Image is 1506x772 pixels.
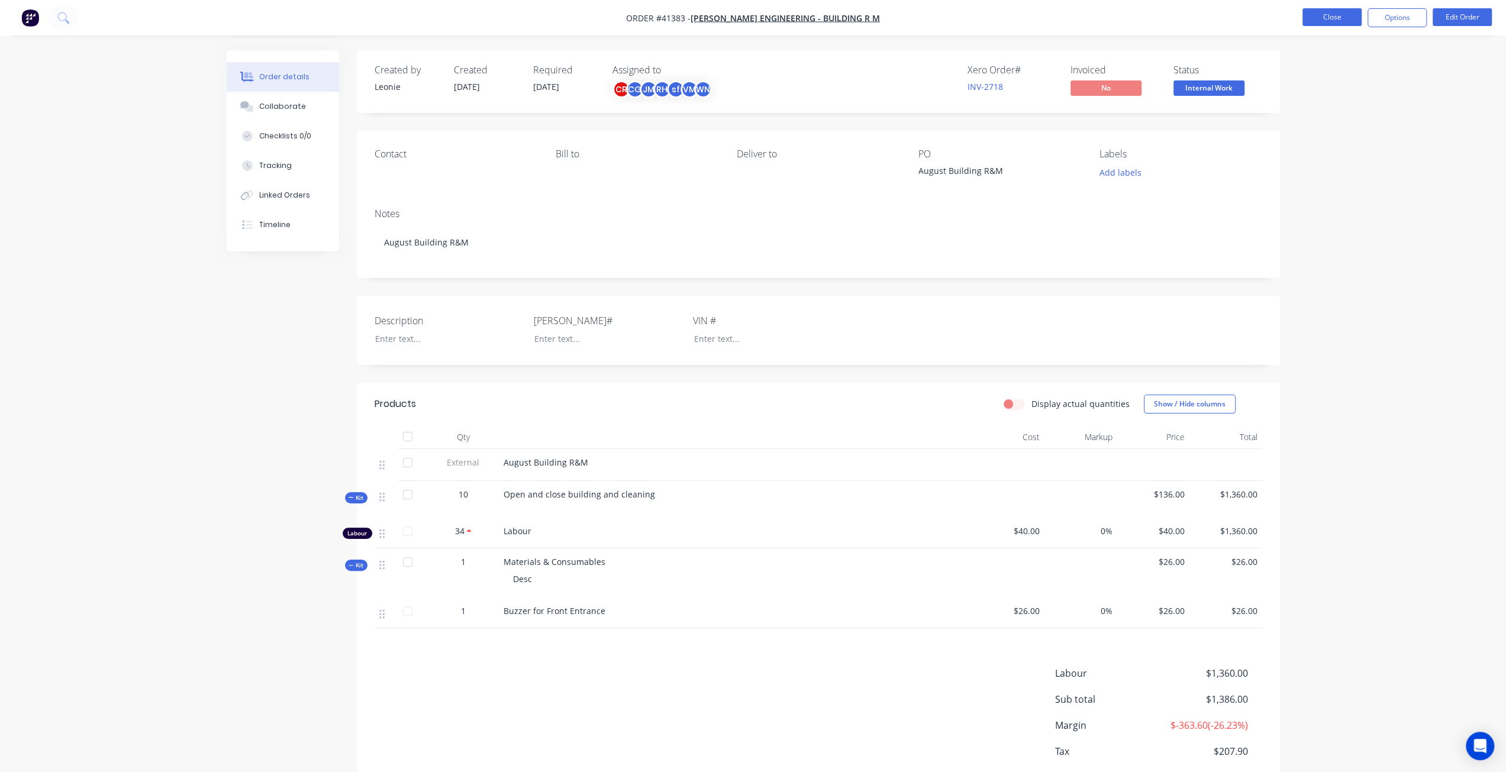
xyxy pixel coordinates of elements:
[504,525,531,537] span: Labour
[1070,80,1141,95] span: No
[1031,398,1130,410] label: Display actual quantities
[375,208,1262,219] div: Notes
[1433,8,1492,26] button: Edit Order
[227,180,339,210] button: Linked Orders
[1194,488,1257,500] span: $1,360.00
[343,528,372,539] div: Labour
[259,219,291,230] div: Timeline
[691,12,880,24] a: [PERSON_NAME] Engineering - Building R M
[1173,80,1244,95] span: Internal Work
[1160,718,1247,732] span: $-363.60 ( -26.23 %)
[259,101,306,112] div: Collaborate
[227,92,339,121] button: Collaborate
[1044,425,1117,449] div: Markup
[1160,666,1247,680] span: $1,360.00
[737,148,899,160] div: Deliver to
[1055,666,1160,680] span: Labour
[513,573,532,584] span: Desc
[1194,605,1257,617] span: $26.00
[968,81,1003,92] a: INV-2718
[1099,148,1262,160] div: Labels
[653,80,671,98] div: RH
[534,314,682,328] label: [PERSON_NAME]#
[1173,80,1244,98] button: Internal Work
[227,210,339,240] button: Timeline
[1055,744,1160,758] span: Tax
[433,456,494,469] span: External
[1122,555,1185,568] span: $26.00
[1160,692,1247,706] span: $1,386.00
[375,397,416,411] div: Products
[1160,744,1247,758] span: $207.90
[455,525,465,537] span: 34
[1144,395,1236,414] button: Show / Hide columns
[345,560,367,571] div: Kit
[345,492,367,503] div: Kit
[667,80,685,98] div: sf
[375,148,537,160] div: Contact
[1368,8,1427,27] button: Options
[259,190,310,201] div: Linked Orders
[259,160,292,171] div: Tracking
[977,525,1040,537] span: $40.00
[612,64,731,76] div: Assigned to
[626,80,644,98] div: CG
[227,121,339,151] button: Checklists 0/0
[533,64,598,76] div: Required
[461,555,466,568] span: 1
[1055,692,1160,706] span: Sub total
[259,131,311,141] div: Checklists 0/0
[1466,732,1494,760] div: Open Intercom Messenger
[533,81,559,92] span: [DATE]
[454,64,519,76] div: Created
[1302,8,1362,26] button: Close
[626,12,691,24] span: Order #41383 -
[21,9,39,27] img: Factory
[428,425,499,449] div: Qty
[375,224,1262,260] div: August Building R&M
[556,148,718,160] div: Bill to
[1122,605,1185,617] span: $26.00
[640,80,657,98] div: JM
[259,72,309,82] div: Order details
[1055,718,1160,732] span: Margin
[977,605,1040,617] span: $26.00
[1189,425,1262,449] div: Total
[504,489,655,500] span: Open and close building and cleaning
[918,164,1066,181] div: August Building R&M
[227,62,339,92] button: Order details
[972,425,1045,449] div: Cost
[454,81,480,92] span: [DATE]
[349,561,364,570] span: Kit
[504,556,605,567] span: Materials & Consumables
[968,64,1056,76] div: Xero Order #
[612,80,630,98] div: CR
[461,605,466,617] span: 1
[1194,525,1257,537] span: $1,360.00
[681,80,698,98] div: VM
[1093,164,1147,180] button: Add labels
[694,80,712,98] div: WN
[1049,525,1112,537] span: 0%
[1194,555,1257,568] span: $26.00
[1173,64,1262,76] div: Status
[375,80,440,93] div: Leonie
[1122,488,1185,500] span: $136.00
[375,314,523,328] label: Description
[693,314,841,328] label: VIN #
[375,64,440,76] div: Created by
[349,493,364,502] span: Kit
[1049,605,1112,617] span: 0%
[227,151,339,180] button: Tracking
[1122,525,1185,537] span: $40.00
[918,148,1081,160] div: PO
[504,457,588,468] span: August Building R&M
[504,605,605,616] span: Buzzer for Front Entrance
[1117,425,1190,449] div: Price
[612,80,712,98] button: CRCGJMRHsfVMWN
[459,488,468,500] span: 10
[1070,64,1159,76] div: Invoiced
